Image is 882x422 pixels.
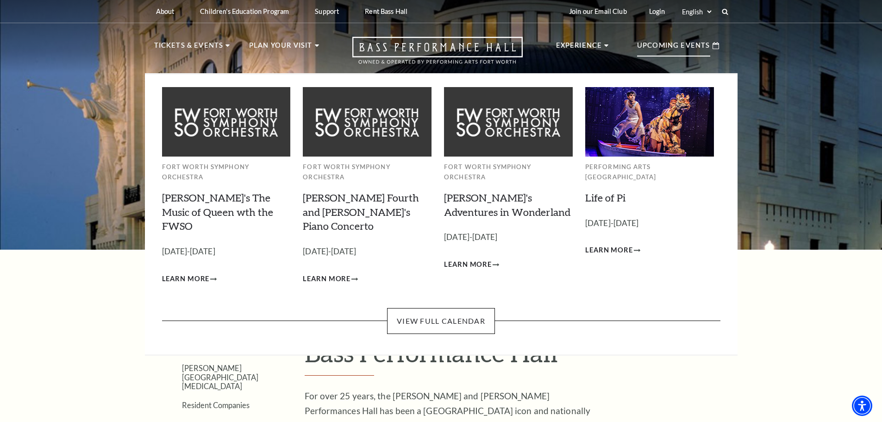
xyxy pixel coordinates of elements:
[162,245,291,258] p: [DATE]-[DATE]
[585,217,714,230] p: [DATE]-[DATE]
[444,259,499,271] a: Learn More Alice's Adventures in Wonderland
[444,191,570,218] a: [PERSON_NAME]'s Adventures in Wonderland
[444,87,573,156] img: Fort Worth Symphony Orchestra
[303,245,432,258] p: [DATE]-[DATE]
[200,7,289,15] p: Children's Education Program
[162,273,217,285] a: Learn More Windborne's The Music of Queen wth the FWSO
[444,231,573,244] p: [DATE]-[DATE]
[182,364,258,391] a: [PERSON_NAME][GEOGRAPHIC_DATA][MEDICAL_DATA]
[444,259,492,271] span: Learn More
[585,245,640,256] a: Learn More Life of Pi
[680,7,713,16] select: Select:
[585,87,714,156] img: Performing Arts Fort Worth
[319,37,556,73] a: Open this option
[387,308,495,334] a: View Full Calendar
[303,273,350,285] span: Learn More
[162,191,273,233] a: [PERSON_NAME]'s The Music of Queen wth the FWSO
[585,245,633,256] span: Learn More
[637,40,710,57] p: Upcoming Events
[162,273,210,285] span: Learn More
[303,162,432,183] p: Fort Worth Symphony Orchestra
[315,7,339,15] p: Support
[303,273,358,285] a: Learn More Brahms Fourth and Grieg's Piano Concerto
[249,40,313,57] p: Plan Your Visit
[182,401,250,409] a: Resident Companies
[162,162,291,183] p: Fort Worth Symphony Orchestra
[585,162,714,183] p: Performing Arts [GEOGRAPHIC_DATA]
[444,162,573,183] p: Fort Worth Symphony Orchestra
[156,7,175,15] p: About
[305,338,728,376] h1: Bass Performance Hall
[585,191,626,204] a: Life of Pi
[852,396,872,416] div: Accessibility Menu
[303,191,419,233] a: [PERSON_NAME] Fourth and [PERSON_NAME]'s Piano Concerto
[303,87,432,156] img: Fort Worth Symphony Orchestra
[162,87,291,156] img: Fort Worth Symphony Orchestra
[556,40,602,57] p: Experience
[365,7,407,15] p: Rent Bass Hall
[154,40,224,57] p: Tickets & Events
